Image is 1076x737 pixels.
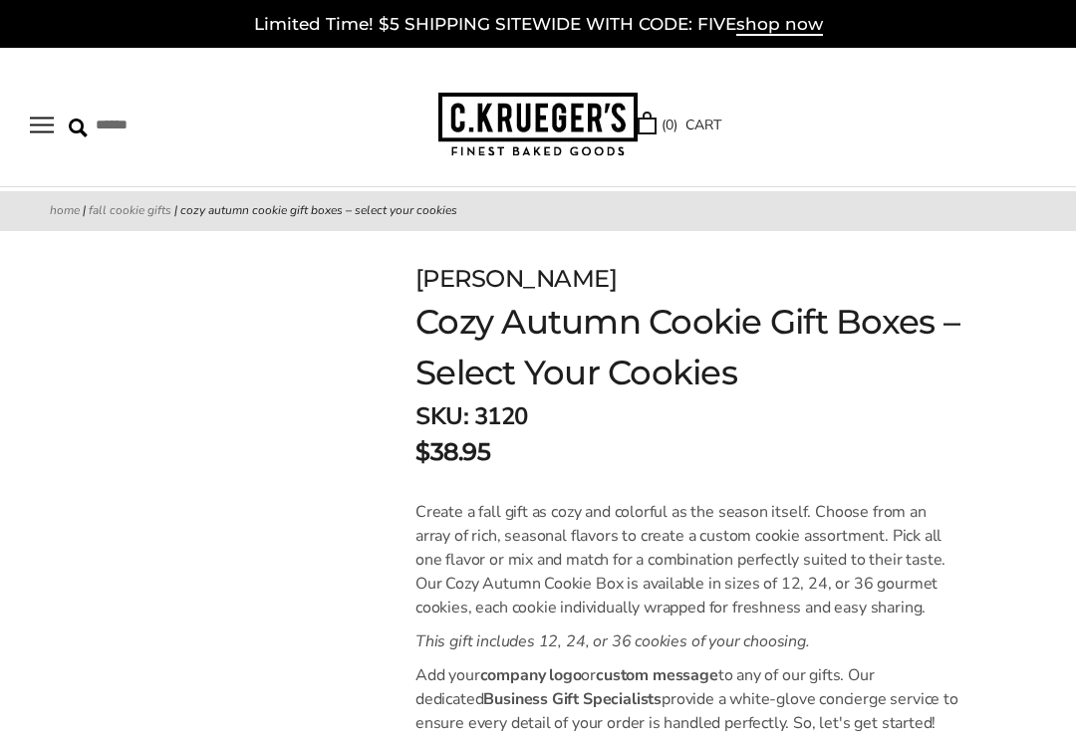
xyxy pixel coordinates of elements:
img: C.KRUEGER'S [438,93,638,157]
span: 3120 [474,400,528,432]
a: Home [50,202,80,218]
a: Limited Time! $5 SHIPPING SITEWIDE WITH CODE: FIVEshop now [254,14,823,36]
a: Fall Cookie Gifts [89,202,171,218]
span: | [174,202,177,218]
strong: Business Gift Specialists [483,688,662,710]
em: This gift includes 12, 24, or 36 cookies of your choosing. [415,630,810,652]
button: Open navigation [30,117,54,133]
img: Search [69,119,88,137]
p: Create a fall gift as cozy and colorful as the season itself. Choose from an array of rich, seaso... [415,500,960,619]
span: | [83,202,86,218]
p: [PERSON_NAME] [415,261,1046,297]
input: Search [69,110,273,140]
a: (0) CART [638,114,721,136]
span: Cozy Autumn Cookie Gift Boxes – Select Your Cookies [180,202,457,218]
nav: breadcrumbs [50,201,1026,221]
strong: custom message [596,664,718,686]
span: shop now [736,14,823,36]
h1: Cozy Autumn Cookie Gift Boxes – Select Your Cookies [415,297,1046,398]
p: $38.95 [415,434,490,470]
strong: company logo [480,664,582,686]
strong: SKU: [415,400,468,432]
